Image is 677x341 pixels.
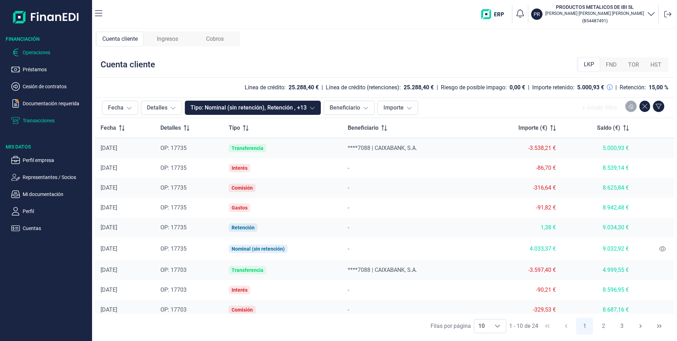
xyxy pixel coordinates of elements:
span: - [348,286,349,293]
div: Interés [232,287,248,293]
span: OP: 17735 [160,164,187,171]
span: - [348,204,349,211]
button: Transacciones [11,116,89,125]
p: Cuentas [23,224,89,233]
button: Last Page [651,318,668,335]
span: TOR [628,61,639,69]
div: Choose [489,319,506,333]
span: - [348,224,349,231]
img: Logo de aplicación [13,6,79,28]
div: 5.000,93 € [577,84,604,91]
div: -90,21 € [484,286,556,294]
div: Transferencia [232,267,263,273]
div: | [322,83,323,92]
button: Cesión de contratos [11,82,89,91]
div: Interés [232,165,248,171]
button: Detalles [141,101,182,115]
span: OP: 17703 [160,286,187,293]
div: HST [645,58,667,72]
span: 10 [474,319,489,333]
div: [DATE] [101,184,149,191]
div: | [528,83,529,92]
div: 9.032,92 € [567,245,629,252]
div: -329,53 € [484,306,556,313]
span: Tipo [229,124,240,132]
div: 4.033,37 € [484,245,556,252]
span: - [348,245,349,252]
button: Next Page [632,318,649,335]
div: -86,70 € [484,164,556,172]
div: [DATE] [101,267,149,274]
div: FND [600,58,622,72]
button: Préstamos [11,65,89,74]
span: OP: 17703 [160,306,187,313]
p: Representantes / Socios [23,173,89,181]
span: ****7088 | CAIXABANK, S.A. [348,267,417,273]
div: -316,64 € [484,184,556,191]
img: erp [481,9,509,19]
button: Previous Page [558,318,575,335]
button: Cuentas [11,224,89,233]
span: OP: 17735 [160,145,187,151]
span: 1 - 10 de 24 [509,323,538,329]
span: OP: 17735 [160,184,187,191]
div: [DATE] [101,245,149,252]
div: 9.034,30 € [567,224,629,231]
button: Mi documentación [11,190,89,199]
span: Saldo (€) [597,124,620,132]
p: Cesión de contratos [23,82,89,91]
div: Ingresos [144,32,191,46]
p: Mi documentación [23,190,89,199]
button: Beneficiario [324,101,375,115]
button: Page 2 [595,318,612,335]
div: Importe retenido: [532,84,574,91]
div: Riesgo de posible impago: [441,84,507,91]
button: Page 1 [576,318,593,335]
div: 8.687,16 € [567,306,629,313]
div: -3.597,40 € [484,267,556,274]
div: [DATE] [101,306,149,313]
button: Page 3 [614,318,631,335]
span: OP: 17735 [160,245,187,252]
div: 25.288,40 € [289,84,319,91]
div: 25.288,40 € [404,84,434,91]
div: Cuenta cliente [96,32,144,46]
span: Beneficiario [348,124,379,132]
button: Documentación requerida [11,99,89,108]
div: Comisión [232,307,253,313]
div: Línea de crédito: [245,84,286,91]
span: FND [606,61,617,69]
div: | [437,83,438,92]
span: - [348,184,349,191]
div: 8.596,95 € [567,286,629,294]
div: [DATE] [101,286,149,294]
div: [DATE] [101,164,149,172]
div: 1,38 € [484,224,556,231]
div: Transferencia [232,145,263,151]
div: Filas por página [431,322,471,330]
div: -3.538,21 € [484,145,556,152]
button: PRPRODUCTOS METALICOS DE IBI SL[PERSON_NAME] [PERSON_NAME] [PERSON_NAME](B54487491) [531,4,655,25]
p: [PERSON_NAME] [PERSON_NAME] [PERSON_NAME] [545,11,644,16]
div: Retención: [620,84,646,91]
p: Operaciones [23,48,89,57]
p: Transacciones [23,116,89,125]
div: [DATE] [101,224,149,231]
p: Préstamos [23,65,89,74]
p: Documentación requerida [23,99,89,108]
span: LKP [584,60,594,69]
h3: PRODUCTOS METALICOS DE IBI SL [545,4,644,11]
span: Fecha [101,124,116,132]
div: | [615,83,617,92]
div: Comisión [232,185,253,191]
div: [DATE] [101,145,149,152]
div: 15,00 % [649,84,669,91]
button: Representantes / Socios [11,173,89,181]
small: Copiar cif [582,18,608,23]
button: First Page [539,318,556,335]
div: 8.942,48 € [567,204,629,211]
span: Ingresos [157,35,178,43]
button: Perfil [11,207,89,216]
span: OP: 17735 [160,224,187,231]
span: Importe (€) [518,124,547,132]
